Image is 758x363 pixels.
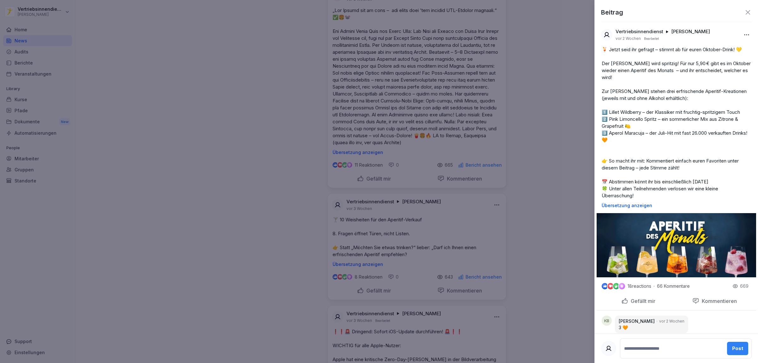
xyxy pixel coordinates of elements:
img: m97c3dqfopgr95eox1d8zl5w.png [597,213,756,277]
p: 669 [740,283,749,289]
div: KB [602,316,612,326]
p: Kommentieren [699,298,737,304]
p: Beitrag [601,8,623,17]
p: 18 reactions [628,284,651,289]
p: [PERSON_NAME] [619,318,655,324]
p: vor 2 Wochen [659,318,684,324]
p: 66 Kommentare [657,284,692,289]
p: Gefällt mir [628,298,655,304]
p: vor 2 Wochen [616,36,641,41]
button: Post [727,342,748,355]
p: Bearbeitet [644,36,659,41]
p: 🍹 Jetzt seid ihr gefragt – stimmt ab für euren Oktober-Drink! 💛 Der [PERSON_NAME] wird spritzig! ... [602,46,751,199]
p: [PERSON_NAME] [671,28,710,35]
p: Vertriebsinnendienst [616,28,663,35]
p: Übersetzung anzeigen [602,203,751,208]
div: Post [732,345,743,352]
p: 3 🧡 [619,324,684,331]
